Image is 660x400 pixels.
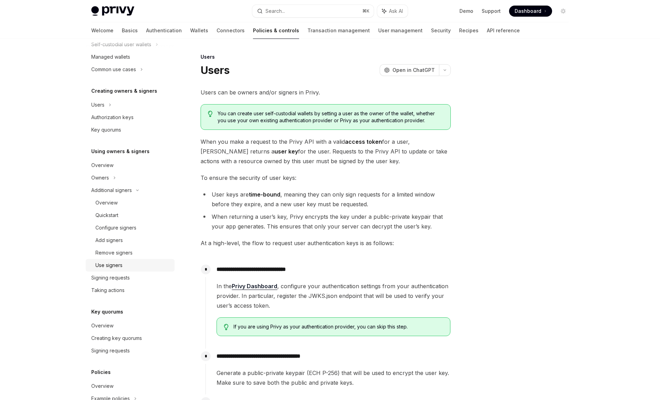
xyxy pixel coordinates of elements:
[392,67,435,74] span: Open in ChatGPT
[208,111,213,117] svg: Tip
[91,347,130,355] div: Signing requests
[274,148,298,155] strong: user key
[265,7,285,15] div: Search...
[307,22,370,39] a: Transaction management
[459,22,479,39] a: Recipes
[234,323,443,330] span: If you are using Privy as your authentication provider, you can skip this step.
[95,236,123,244] div: Add signers
[232,283,277,290] a: Privy Dashboard
[91,274,130,282] div: Signing requests
[224,324,229,330] svg: Tip
[91,6,134,16] img: light logo
[91,126,121,134] div: Key quorums
[345,138,382,145] strong: access token
[95,199,118,207] div: Overview
[122,22,138,39] a: Basics
[201,190,451,209] li: User keys are , meaning they can only sign requests for a limited window before they expire, and ...
[91,65,136,74] div: Common use cases
[86,344,175,357] a: Signing requests
[459,8,473,15] a: Demo
[558,6,569,17] button: Toggle dark mode
[86,209,175,222] a: Quickstart
[91,322,113,330] div: Overview
[91,174,109,182] div: Owners
[86,380,175,392] a: Overview
[91,334,142,342] div: Creating key quorums
[509,6,552,17] a: Dashboard
[389,8,403,15] span: Ask AI
[362,8,370,14] span: ⌘ K
[95,249,133,257] div: Remove signers
[201,64,229,76] h1: Users
[91,101,104,109] div: Users
[91,161,113,169] div: Overview
[86,247,175,259] a: Remove signers
[380,64,439,76] button: Open in ChatGPT
[201,173,451,183] span: To ensure the security of user keys:
[201,87,451,97] span: Users can be owners and/or signers in Privy.
[91,368,111,376] h5: Policies
[86,51,175,63] a: Managed wallets
[377,5,408,17] button: Ask AI
[201,238,451,248] span: At a high-level, the flow to request user authentication keys is as follows:
[91,382,113,390] div: Overview
[86,284,175,297] a: Taking actions
[146,22,182,39] a: Authentication
[86,234,175,247] a: Add signers
[201,53,451,60] div: Users
[482,8,501,15] a: Support
[487,22,520,39] a: API reference
[201,212,451,231] li: When returning a user’s key, Privy encrypts the key under a public-private keypair that your app ...
[91,22,113,39] a: Welcome
[86,124,175,136] a: Key quorums
[217,368,450,387] span: Generate a public-private keypair (ECH P-256) that will be used to encrypt the user key. Make sur...
[249,191,280,198] strong: time-bound
[253,22,299,39] a: Policies & controls
[86,332,175,344] a: Creating key quorums
[91,308,123,316] h5: Key quorums
[86,159,175,172] a: Overview
[91,147,150,156] h5: Using owners & signers
[91,286,125,294] div: Taking actions
[86,222,175,234] a: Configure signers
[91,113,134,122] div: Authorization keys
[86,197,175,209] a: Overview
[86,319,175,332] a: Overview
[86,272,175,284] a: Signing requests
[217,22,245,39] a: Connectors
[91,53,130,61] div: Managed wallets
[95,261,122,269] div: Use signers
[218,110,443,124] span: You can create user self-custodial wallets by setting a user as the owner of the wallet, whether ...
[95,211,118,219] div: Quickstart
[252,5,374,17] button: Search...⌘K
[91,186,132,194] div: Additional signers
[431,22,451,39] a: Security
[217,281,450,310] span: In the , configure your authentication settings from your authentication provider. In particular,...
[86,259,175,272] a: Use signers
[515,8,541,15] span: Dashboard
[378,22,423,39] a: User management
[95,224,136,232] div: Configure signers
[190,22,208,39] a: Wallets
[201,137,451,166] span: When you make a request to the Privy API with a valid for a user, [PERSON_NAME] returns a for the...
[91,87,157,95] h5: Creating owners & signers
[86,111,175,124] a: Authorization keys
